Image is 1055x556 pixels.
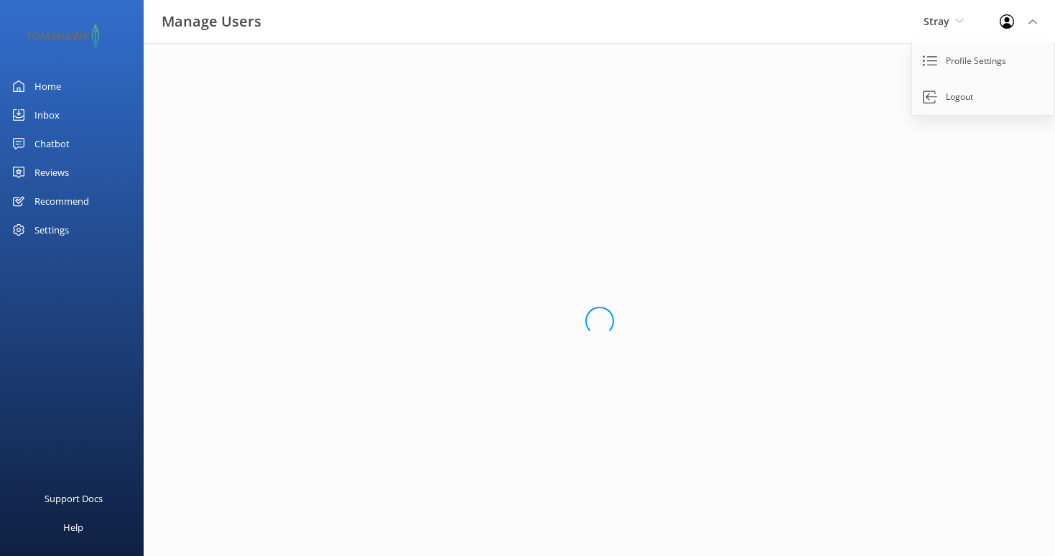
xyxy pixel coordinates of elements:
div: Settings [34,216,69,244]
div: Recommend [34,187,89,216]
div: Support Docs [45,484,103,513]
div: Chatbot [34,129,70,158]
div: Reviews [34,158,69,187]
h3: Manage Users [162,10,261,33]
div: Inbox [34,101,60,129]
img: 2-1647550015.png [22,24,104,48]
span: Stray [924,14,949,28]
div: Help [63,513,83,542]
div: Home [34,72,61,101]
